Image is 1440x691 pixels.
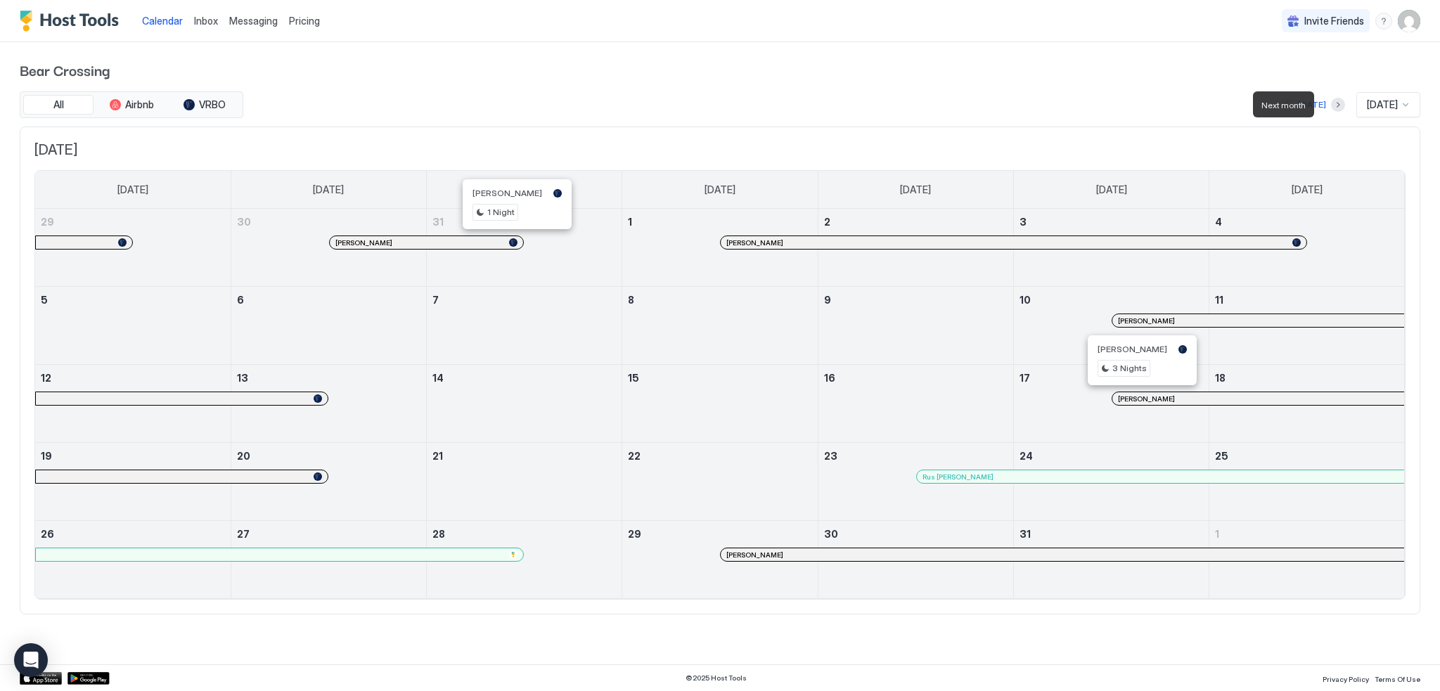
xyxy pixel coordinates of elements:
span: 20 [237,450,250,462]
td: January 28, 2025 [427,521,622,599]
span: 15 [628,372,639,384]
td: January 23, 2025 [818,443,1013,521]
td: January 21, 2025 [427,443,622,521]
a: Monday [299,171,358,209]
span: 19 [41,450,52,462]
span: 31 [432,216,444,228]
div: [PERSON_NAME] [1118,394,1399,403]
a: Messaging [229,13,278,28]
a: Calendar [142,13,183,28]
a: Wednesday [690,171,750,209]
a: January 13, 2025 [231,365,426,391]
a: Saturday [1278,171,1337,209]
td: January 22, 2025 [622,443,818,521]
span: [DATE] [705,183,735,196]
span: 22 [628,450,641,462]
span: [PERSON_NAME] [1098,344,1167,354]
a: January 15, 2025 [622,365,817,391]
a: January 18, 2025 [1209,365,1405,391]
span: [PERSON_NAME] [1118,316,1175,325]
span: Pricing [289,15,320,27]
span: 13 [237,372,248,384]
span: 3 [1020,216,1027,228]
a: December 29, 2024 [35,209,231,235]
div: Google Play Store [67,672,110,685]
td: January 4, 2025 [1209,209,1405,287]
span: 5 [41,294,48,306]
span: 24 [1020,450,1033,462]
span: All [53,98,64,111]
div: [PERSON_NAME] [335,238,518,247]
a: Sunday [103,171,162,209]
a: Thursday [886,171,945,209]
td: December 31, 2024 [427,209,622,287]
a: Inbox [194,13,218,28]
td: January 24, 2025 [1013,443,1209,521]
span: 3 Nights [1112,362,1147,375]
span: [DATE] [117,183,148,196]
span: 27 [237,528,250,540]
span: Calendar [142,15,183,27]
span: [PERSON_NAME] [335,238,392,247]
span: Privacy Policy [1323,675,1369,683]
td: January 16, 2025 [818,365,1013,443]
span: Airbnb [125,98,154,111]
a: January 20, 2025 [231,443,426,469]
a: February 1, 2025 [1209,521,1405,547]
span: 31 [1020,528,1031,540]
a: December 31, 2024 [427,209,622,235]
span: 17 [1020,372,1030,384]
td: January 31, 2025 [1013,521,1209,599]
span: 1 [1215,528,1219,540]
a: Host Tools Logo [20,11,125,32]
span: Terms Of Use [1375,675,1420,683]
span: [DATE] [1367,98,1398,111]
div: Open Intercom Messenger [14,643,48,677]
a: January 12, 2025 [35,365,231,391]
span: 7 [432,294,439,306]
div: User profile [1398,10,1420,32]
span: 9 [824,294,831,306]
a: Friday [1082,171,1141,209]
td: February 1, 2025 [1209,521,1405,599]
div: menu [1375,13,1392,30]
td: January 20, 2025 [231,443,426,521]
td: January 27, 2025 [231,521,426,599]
span: 2 [824,216,830,228]
span: Inbox [194,15,218,27]
a: January 10, 2025 [1014,287,1209,313]
div: tab-group [20,91,243,118]
span: 21 [432,450,443,462]
td: January 5, 2025 [35,287,231,365]
a: January 19, 2025 [35,443,231,469]
td: January 10, 2025 [1013,287,1209,365]
a: App Store [20,672,62,685]
a: January 16, 2025 [818,365,1013,391]
span: 4 [1215,216,1222,228]
span: [PERSON_NAME] [726,238,783,247]
div: [PERSON_NAME] [1118,316,1399,325]
span: 28 [432,528,445,540]
span: 16 [824,372,835,384]
span: [DATE] [900,183,931,196]
span: 10 [1020,294,1031,306]
span: 1 [628,216,632,228]
span: [DATE] [313,183,344,196]
a: January 31, 2025 [1014,521,1209,547]
a: January 24, 2025 [1014,443,1209,469]
a: Tuesday [495,171,554,209]
span: Rus [PERSON_NAME] [922,472,994,482]
a: January 7, 2025 [427,287,622,313]
button: Next month [1331,98,1345,112]
span: [DATE] [34,141,1406,159]
td: December 29, 2024 [35,209,231,287]
span: 8 [628,294,634,306]
span: 1 Night [487,206,515,219]
a: January 22, 2025 [622,443,817,469]
a: January 4, 2025 [1209,209,1405,235]
td: January 11, 2025 [1209,287,1405,365]
td: January 30, 2025 [818,521,1013,599]
td: January 12, 2025 [35,365,231,443]
a: Terms Of Use [1375,671,1420,685]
